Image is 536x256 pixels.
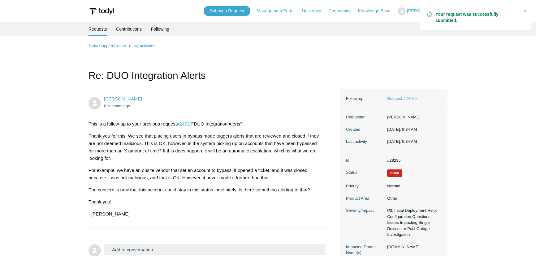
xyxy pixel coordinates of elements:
p: For example, we have an onsite vendor that set an account to bypass, it opened a ticket, and it w... [89,167,319,181]
dt: Follow-up [346,96,384,102]
a: Contributions [116,22,142,36]
a: #24726 [177,121,192,126]
h1: Re: DUO Integration Alerts [89,68,326,89]
dt: Status [346,169,384,176]
a: [PERSON_NAME] [104,96,142,101]
dt: Severity/Impact [346,207,384,214]
a: Todyl Support Center [89,44,126,48]
p: The concern is now that this account could stay in this status indefinitely. Is there something a... [89,186,319,194]
time: 09/19/2025, 09:34 [387,139,417,144]
a: Knowledge Base [358,8,397,14]
dt: Requester [346,114,384,120]
dt: Created [346,126,384,133]
a: Submit a Request [204,6,250,16]
dt: Product Area [346,195,384,202]
dd: #28235 [384,157,441,164]
time: 09/19/2025, 09:34 [387,127,417,132]
a: University [302,8,327,14]
dd: P3: Initial Deployment Help, Configuration Questions, Issues Impacting Single Devices or Past Out... [384,207,441,238]
li: My activities [128,44,155,48]
button: Add to conversation [104,244,326,255]
dd: [DOMAIN_NAME] [384,244,441,250]
span: We are working on a response for you [387,169,402,177]
button: [PERSON_NAME] [398,7,447,15]
p: Thank you for this. We see that placing users in bypass mode triggers alerts that are reviewed an... [89,132,319,162]
span: Josian Lugo [104,96,142,101]
dt: Impacted Tenant Name(s) [346,244,384,256]
dt: Priority [346,183,384,189]
dt: Id [346,157,384,164]
span: [PERSON_NAME] [407,8,443,13]
a: Request #24726 [387,96,417,101]
dd: [PERSON_NAME] [384,114,441,120]
a: Following [151,22,169,36]
div: Close [521,6,530,15]
dd: Normal [384,183,441,189]
dd: Other [384,195,441,202]
time: 09/19/2025, 09:34 [104,104,130,108]
strong: Your request was successfully submitted. [435,11,518,24]
img: Todyl Support Center Help Center home page [89,6,115,17]
p: - [PERSON_NAME] [89,210,319,218]
li: Todyl Support Center [89,44,128,48]
p: This is a follow-up to your previous request "DUO Integration Alerts" [89,120,319,128]
p: Thank you! [89,198,319,206]
li: Requests [89,22,107,36]
a: My activities [133,44,155,48]
a: Community [329,8,357,14]
dt: Last activity [346,139,384,145]
a: Management Portal [257,8,301,14]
